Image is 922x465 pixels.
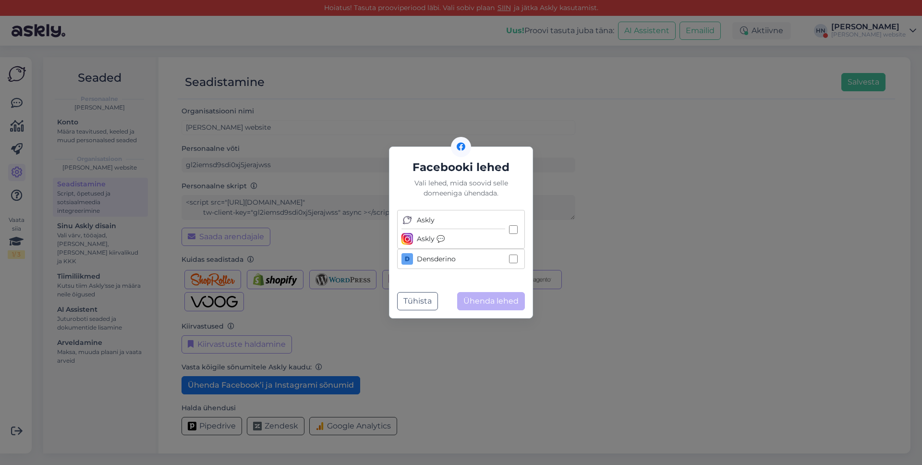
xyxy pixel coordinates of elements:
[417,215,435,225] div: Askly
[457,292,525,310] button: Ühenda lehed
[509,225,518,234] input: AsklyAskly 💬
[397,178,525,198] div: Vali lehed, mida soovid selle domeeniga ühendada.
[417,254,456,264] div: Densderino
[417,234,445,244] div: Askly 💬
[397,159,525,176] h5: Facebooki lehed
[509,255,518,263] input: Densderino
[397,292,438,310] button: Tühista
